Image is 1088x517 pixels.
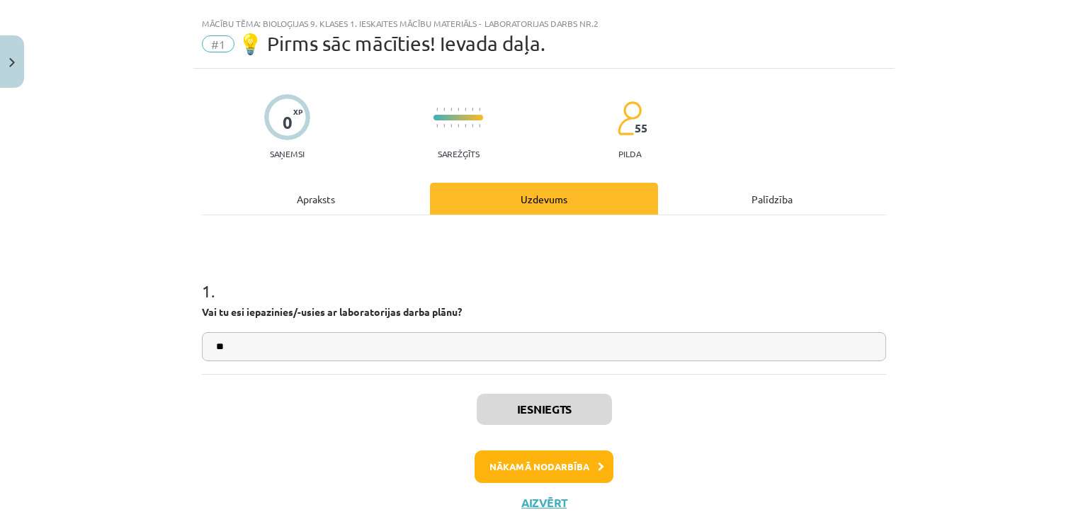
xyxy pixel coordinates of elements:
span: XP [293,108,302,115]
img: icon-short-line-57e1e144782c952c97e751825c79c345078a6d821885a25fce030b3d8c18986b.svg [479,124,480,127]
img: icon-close-lesson-0947bae3869378f0d4975bcd49f059093ad1ed9edebbc8119c70593378902aed.svg [9,58,15,67]
div: Mācību tēma: Bioloģijas 9. klases 1. ieskaites mācību materiāls - laboratorijas darbs nr.2 [202,18,886,28]
p: Saņemsi [264,149,310,159]
div: Palīdzība [658,183,886,215]
img: icon-short-line-57e1e144782c952c97e751825c79c345078a6d821885a25fce030b3d8c18986b.svg [458,124,459,127]
img: icon-short-line-57e1e144782c952c97e751825c79c345078a6d821885a25fce030b3d8c18986b.svg [479,108,480,111]
div: Uzdevums [430,183,658,215]
img: icon-short-line-57e1e144782c952c97e751825c79c345078a6d821885a25fce030b3d8c18986b.svg [450,108,452,111]
img: icon-short-line-57e1e144782c952c97e751825c79c345078a6d821885a25fce030b3d8c18986b.svg [465,124,466,127]
img: icon-short-line-57e1e144782c952c97e751825c79c345078a6d821885a25fce030b3d8c18986b.svg [450,124,452,127]
button: Aizvērt [517,496,571,510]
div: Apraksts [202,183,430,215]
strong: Vai tu esi iepazinies/-usies ar laboratorijas darba plānu? [202,305,462,318]
h1: 1 . [202,256,886,300]
img: icon-short-line-57e1e144782c952c97e751825c79c345078a6d821885a25fce030b3d8c18986b.svg [443,108,445,111]
button: Iesniegts [477,394,612,425]
p: Sarežģīts [438,149,480,159]
img: icon-short-line-57e1e144782c952c97e751825c79c345078a6d821885a25fce030b3d8c18986b.svg [458,108,459,111]
img: icon-short-line-57e1e144782c952c97e751825c79c345078a6d821885a25fce030b3d8c18986b.svg [472,108,473,111]
span: #1 [202,35,234,52]
span: 55 [635,122,647,135]
button: Nākamā nodarbība [475,450,613,483]
img: icon-short-line-57e1e144782c952c97e751825c79c345078a6d821885a25fce030b3d8c18986b.svg [443,124,445,127]
span: 💡 Pirms sāc mācīties! Ievada daļa. [238,32,545,55]
img: students-c634bb4e5e11cddfef0936a35e636f08e4e9abd3cc4e673bd6f9a4125e45ecb1.svg [617,101,642,136]
img: icon-short-line-57e1e144782c952c97e751825c79c345078a6d821885a25fce030b3d8c18986b.svg [436,108,438,111]
p: pilda [618,149,641,159]
img: icon-short-line-57e1e144782c952c97e751825c79c345078a6d821885a25fce030b3d8c18986b.svg [436,124,438,127]
img: icon-short-line-57e1e144782c952c97e751825c79c345078a6d821885a25fce030b3d8c18986b.svg [472,124,473,127]
div: 0 [283,113,293,132]
img: icon-short-line-57e1e144782c952c97e751825c79c345078a6d821885a25fce030b3d8c18986b.svg [465,108,466,111]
